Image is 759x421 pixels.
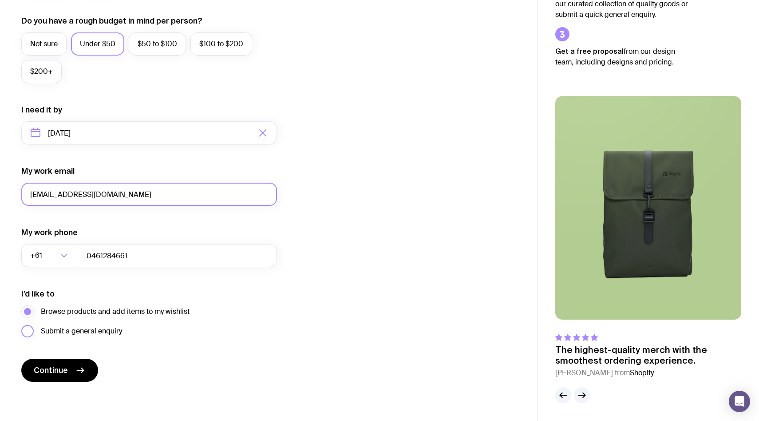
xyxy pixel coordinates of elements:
[34,365,68,376] span: Continue
[555,47,624,55] strong: Get a free proposal
[21,32,67,56] label: Not sure
[41,306,190,317] span: Browse products and add items to my wishlist
[21,121,277,144] input: Select a target date
[21,289,55,299] label: I’d like to
[41,326,122,337] span: Submit a general enquiry
[21,60,62,83] label: $200+
[129,32,186,56] label: $50 to $100
[630,368,654,377] span: Shopify
[190,32,252,56] label: $100 to $200
[21,104,62,115] label: I need it by
[729,391,750,412] div: Open Intercom Messenger
[44,244,58,267] input: Search for option
[21,183,277,206] input: you@email.com
[21,16,202,26] label: Do you have a rough budget in mind per person?
[21,166,75,176] label: My work email
[30,244,44,267] span: +61
[555,368,741,378] cite: [PERSON_NAME] from
[555,46,688,68] p: from our design team, including designs and pricing.
[78,244,277,267] input: 0400123456
[71,32,124,56] label: Under $50
[21,227,78,238] label: My work phone
[21,244,78,267] div: Search for option
[555,345,741,366] p: The highest-quality merch with the smoothest ordering experience.
[21,359,98,382] button: Continue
